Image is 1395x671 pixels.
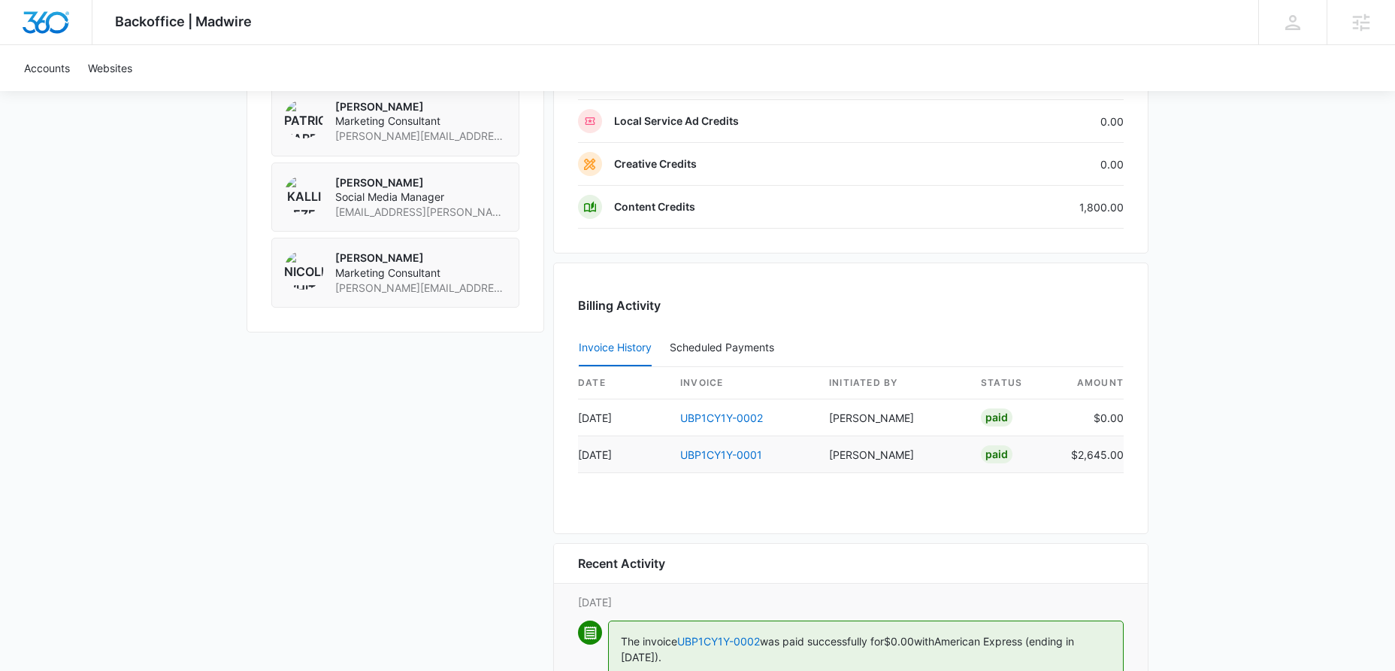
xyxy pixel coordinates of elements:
span: Social Media Manager [335,190,507,205]
td: $2,645.00 [1059,436,1124,473]
img: Kalli Pezel [284,175,323,214]
span: with [914,635,934,648]
td: $0.00 [1059,399,1124,436]
img: Patrick Harral [284,99,323,138]
span: Marketing Consultant [335,266,507,281]
div: Paid [981,408,1012,427]
td: [PERSON_NAME] [817,399,969,436]
td: 0.00 [964,143,1124,186]
span: The invoice [621,635,677,648]
img: Nicole White [284,250,323,290]
a: Accounts [15,45,79,91]
td: [PERSON_NAME] [817,436,969,473]
span: $0.00 [884,635,914,648]
a: UBP1CY1Y-0002 [677,635,760,648]
button: Invoice History [579,330,652,366]
span: [EMAIL_ADDRESS][PERSON_NAME][DOMAIN_NAME] [335,205,507,220]
td: [DATE] [578,399,668,436]
a: UBP1CY1Y-0001 [680,448,762,461]
td: 0.00 [964,100,1124,143]
th: amount [1059,367,1124,399]
td: 1,800.00 [964,186,1124,229]
span: Backoffice | Madwire [115,14,252,29]
span: [PERSON_NAME][EMAIL_ADDRESS][DOMAIN_NAME] [335,281,507,296]
a: Websites [79,45,141,91]
td: [DATE] [578,436,668,473]
p: Creative Credits [614,156,697,172]
th: invoice [668,367,817,399]
span: Marketing Consultant [335,114,507,129]
p: [DATE] [578,594,1124,610]
a: UBP1CY1Y-0002 [680,411,763,424]
th: Initiated By [817,367,969,399]
span: was paid successfully for [760,635,884,648]
p: Content Credits [614,199,695,214]
p: Local Service Ad Credits [614,114,739,129]
div: Paid [981,445,1012,463]
span: [PERSON_NAME][EMAIL_ADDRESS][PERSON_NAME][DOMAIN_NAME] [335,129,507,144]
p: [PERSON_NAME] [335,175,507,190]
h3: Billing Activity [578,296,1124,314]
th: date [578,367,668,399]
h6: Recent Activity [578,554,665,572]
p: [PERSON_NAME] [335,99,507,114]
div: Scheduled Payments [670,342,780,353]
th: status [969,367,1059,399]
p: [PERSON_NAME] [335,250,507,266]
